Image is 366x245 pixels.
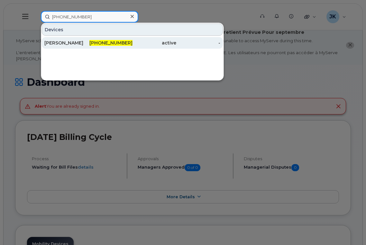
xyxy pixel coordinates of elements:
div: - [176,40,220,46]
a: [PERSON_NAME][PHONE_NUMBER]active- [42,37,223,49]
span: [PHONE_NUMBER] [89,40,133,46]
div: [PERSON_NAME] [44,40,88,46]
div: active [133,40,177,46]
div: Devices [42,24,223,36]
